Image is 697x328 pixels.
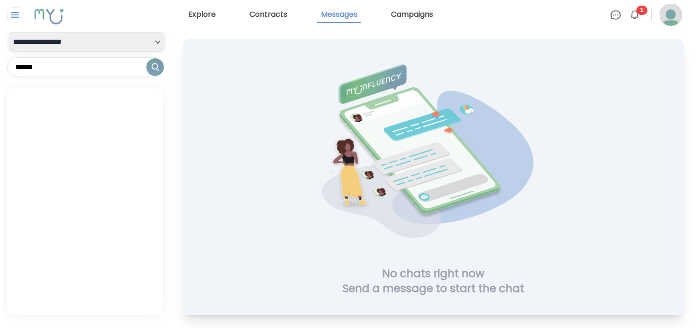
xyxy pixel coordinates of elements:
[9,9,21,21] img: Close sidebar
[629,9,640,21] img: Bell
[317,7,361,23] a: Messages
[146,58,164,76] img: Search
[610,9,621,21] img: Chat
[636,6,647,15] span: 1
[246,7,291,23] a: Contracts
[660,4,682,26] img: Profile
[387,7,437,23] a: Campaigns
[185,7,220,23] a: Explore
[382,266,484,281] h1: No chats right now
[342,281,524,296] h1: Send a message to start the chat
[316,63,551,266] img: No chat messages right now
